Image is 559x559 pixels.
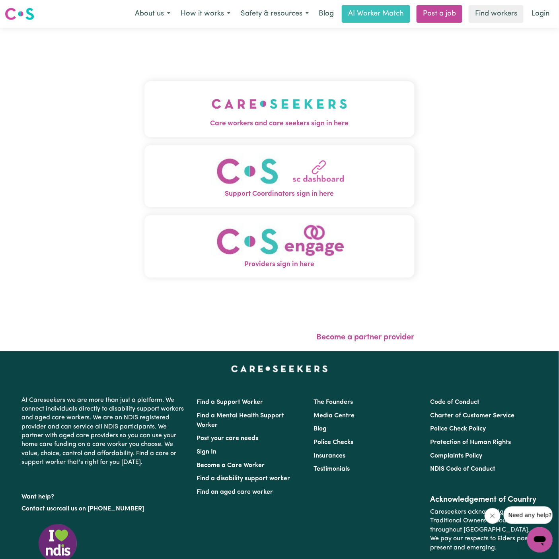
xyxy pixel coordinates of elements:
[314,439,353,446] a: Police Checks
[469,5,524,23] a: Find workers
[22,393,187,470] p: At Careseekers we are more than just a platform. We connect individuals directly to disability su...
[144,119,415,129] span: Care workers and care seekers sign in here
[197,489,273,495] a: Find an aged care worker
[314,466,350,472] a: Testimonials
[430,426,486,432] a: Police Check Policy
[342,5,410,23] a: AI Worker Match
[430,495,537,504] h2: Acknowledgement of Country
[314,426,327,432] a: Blog
[527,527,553,553] iframe: Button to launch messaging window
[5,5,34,23] a: Careseekers logo
[175,6,236,22] button: How it works
[144,189,415,199] span: Support Coordinators sign in here
[197,462,265,469] a: Become a Care Worker
[430,439,511,446] a: Protection of Human Rights
[314,5,339,23] a: Blog
[130,6,175,22] button: About us
[527,5,554,23] a: Login
[430,504,537,555] p: Careseekers acknowledges the Traditional Owners of Country throughout [GEOGRAPHIC_DATA]. We pay o...
[22,489,187,501] p: Want help?
[317,333,415,341] a: Become a partner provider
[430,466,495,472] a: NDIS Code of Conduct
[417,5,462,23] a: Post a job
[231,366,328,372] a: Careseekers home page
[144,81,415,137] button: Care workers and care seekers sign in here
[5,7,34,21] img: Careseekers logo
[430,399,479,405] a: Code of Conduct
[314,453,345,459] a: Insurances
[144,215,415,278] button: Providers sign in here
[197,449,217,455] a: Sign In
[236,6,314,22] button: Safety & resources
[197,399,263,405] a: Find a Support Worker
[144,259,415,270] span: Providers sign in here
[59,506,144,512] a: call us on [PHONE_NUMBER]
[504,506,553,524] iframe: Message from company
[485,508,501,524] iframe: Close message
[314,399,353,405] a: The Founders
[22,506,53,512] a: Contact us
[22,501,187,516] p: or
[430,413,514,419] a: Charter of Customer Service
[430,453,482,459] a: Complaints Policy
[197,413,284,429] a: Find a Mental Health Support Worker
[197,435,259,442] a: Post your care needs
[144,145,415,208] button: Support Coordinators sign in here
[197,475,290,482] a: Find a disability support worker
[314,413,354,419] a: Media Centre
